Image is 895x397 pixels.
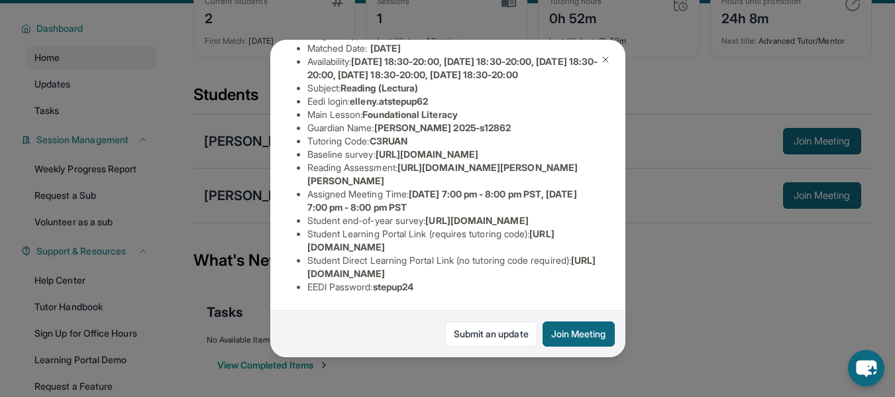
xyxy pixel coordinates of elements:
[307,188,577,213] span: [DATE] 7:00 pm - 8:00 pm PST, [DATE] 7:00 pm - 8:00 pm PST
[445,321,537,347] a: Submit an update
[307,188,599,214] li: Assigned Meeting Time :
[341,82,418,93] span: Reading (Lectura)
[362,109,457,120] span: Foundational Literacy
[307,161,599,188] li: Reading Assessment :
[307,135,599,148] li: Tutoring Code :
[307,82,599,95] li: Subject :
[307,280,599,294] li: EEDI Password :
[307,108,599,121] li: Main Lesson :
[307,95,599,108] li: Eedi login :
[370,135,407,146] span: C3RUAN
[307,162,578,186] span: [URL][DOMAIN_NAME][PERSON_NAME][PERSON_NAME]
[376,148,478,160] span: [URL][DOMAIN_NAME]
[307,55,599,82] li: Availability:
[307,121,599,135] li: Guardian Name :
[848,350,884,386] button: chat-button
[307,227,599,254] li: Student Learning Portal Link (requires tutoring code) :
[350,95,428,107] span: elleny.atstepup62
[425,215,528,226] span: [URL][DOMAIN_NAME]
[600,54,611,65] img: Close Icon
[307,56,598,80] span: [DATE] 18:30-20:00, [DATE] 18:30-20:00, [DATE] 18:30-20:00, [DATE] 18:30-20:00, [DATE] 18:30-20:00
[307,254,599,280] li: Student Direct Learning Portal Link (no tutoring code required) :
[543,321,615,347] button: Join Meeting
[307,148,599,161] li: Baseline survey :
[307,214,599,227] li: Student end-of-year survey :
[307,42,599,55] li: Matched Date:
[370,42,401,54] span: [DATE]
[373,281,414,292] span: stepup24
[374,122,511,133] span: [PERSON_NAME] 2025-s12862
